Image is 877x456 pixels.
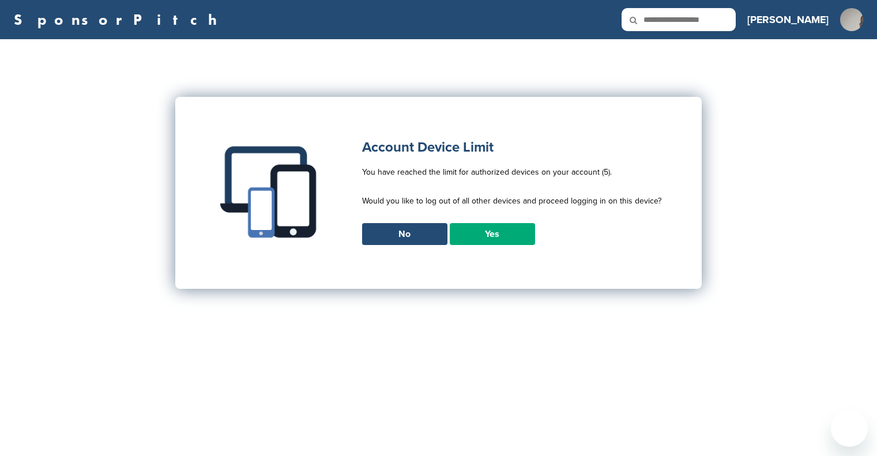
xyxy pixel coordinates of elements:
h1: Account Device Limit [362,137,661,158]
iframe: Button to launch messaging window [831,410,868,447]
h3: [PERSON_NAME] [747,12,829,28]
p: You have reached the limit for authorized devices on your account (5). Would you like to log out ... [362,165,661,223]
a: [PERSON_NAME] [747,7,829,32]
img: Multiple devices [216,137,325,247]
a: SponsorPitch [14,12,224,27]
a: Yes [450,223,535,245]
a: No [362,223,447,245]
